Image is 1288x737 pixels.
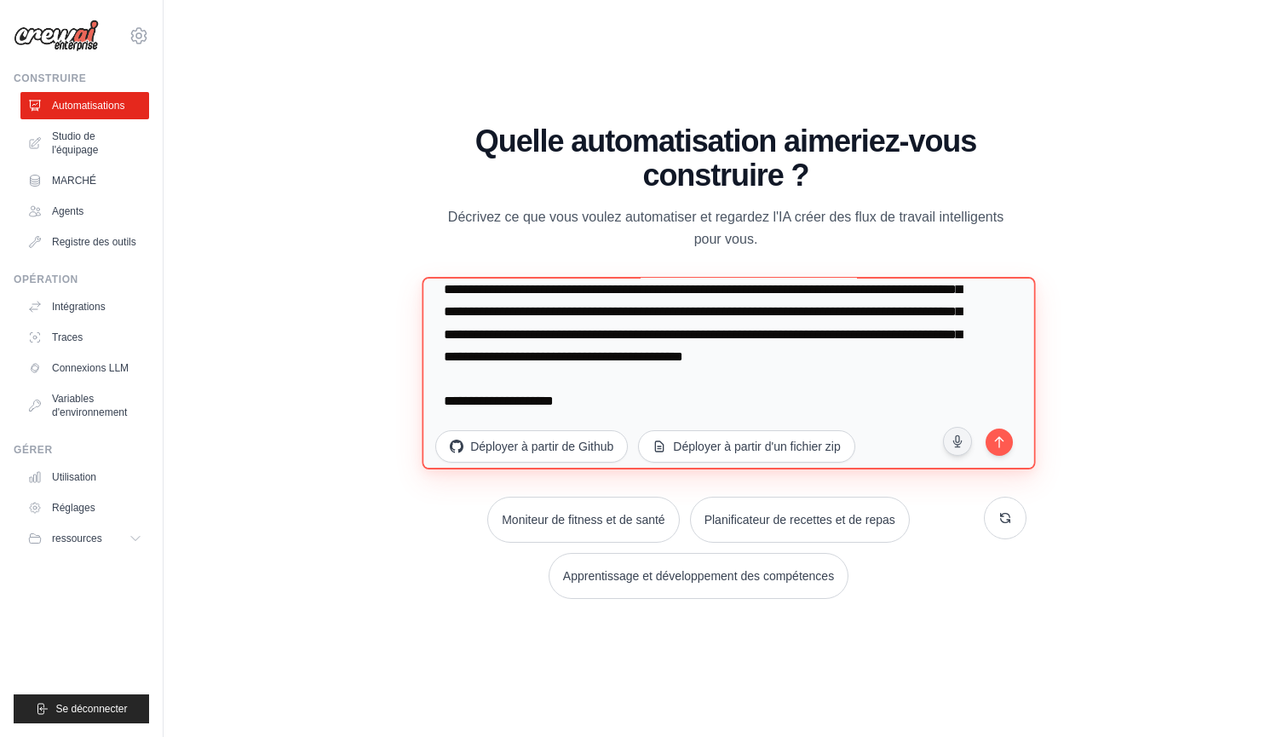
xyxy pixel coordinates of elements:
[20,385,149,426] a: Variables d'environnement
[20,198,149,225] a: Agents
[20,494,149,521] a: Réglages
[14,273,149,286] div: OPÉRATION
[20,228,149,256] a: Registre des outils
[20,525,149,552] button: ressources
[20,464,149,491] a: Utilisation
[20,123,149,164] a: Studio de l'équipage
[20,293,149,320] a: Intégrations
[20,92,149,119] a: Automatisations
[690,497,910,543] button: Planificateur de recettes et de repas
[14,20,99,52] img: Logo
[20,354,149,382] a: Connexions LLM
[20,167,149,194] a: MARCHÉ
[440,206,1012,250] p: Décrivez ce que vous voulez automatiser et regardez l'IA créer des flux de travail intelligents p...
[14,694,149,723] button: Se déconnecter
[638,430,854,463] button: Déployer à partir d'un fichier zip
[549,553,848,599] button: Apprentissage et développement des compétences
[55,702,127,716] span: Se déconnecter
[20,324,149,351] a: Traces
[487,497,679,543] button: Moniteur de fitness et de santé
[52,532,102,545] span: ressources
[435,430,628,463] button: Déployer à partir de Github
[14,443,149,457] div: Gérer
[425,124,1026,193] h1: Quelle automatisation aimeriez-vous construire ?
[14,72,149,85] div: Construire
